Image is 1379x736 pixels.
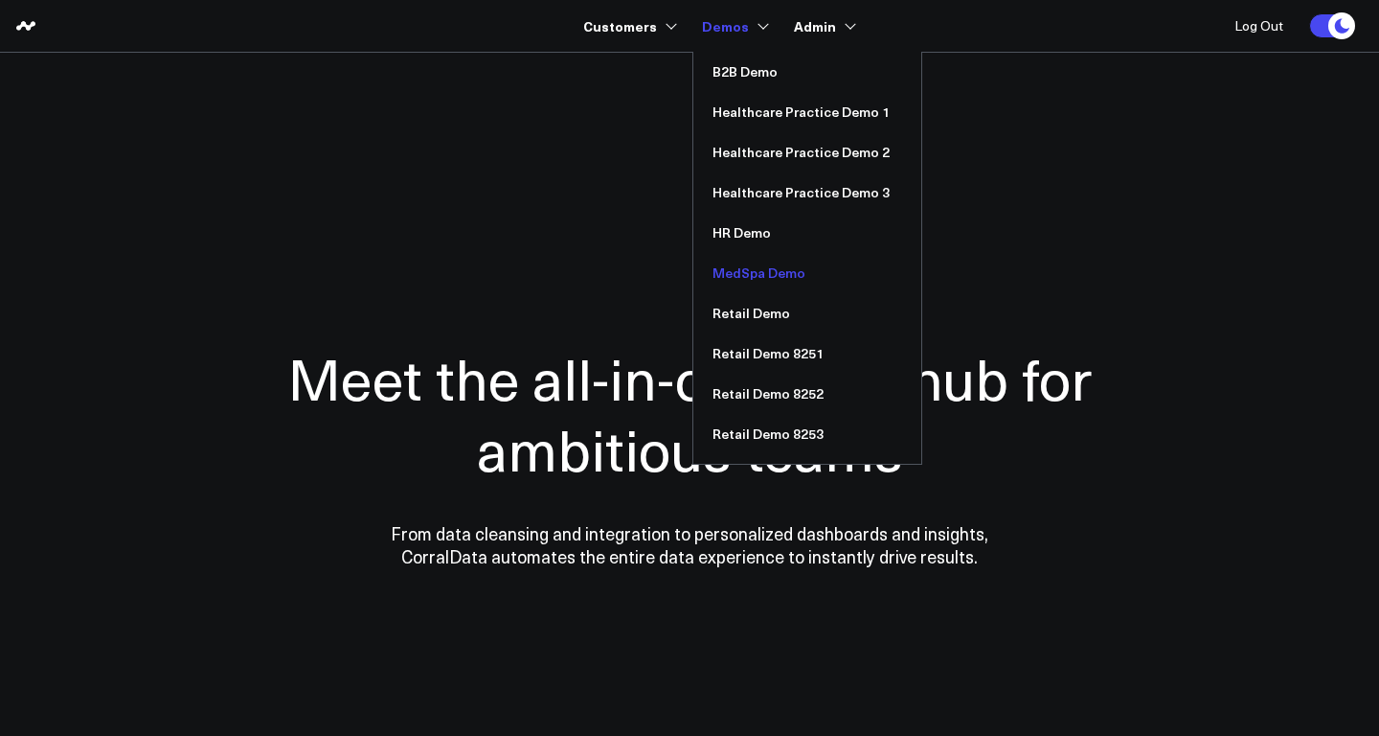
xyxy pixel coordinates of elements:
a: Healthcare Practice Demo 3 [693,172,921,213]
a: Healthcare Practice Demo 2 [693,132,921,172]
a: HR Demo [693,213,921,253]
h1: Meet the all-in-one data hub for ambitious teams [220,342,1159,484]
a: Retail Demo 8253 [693,414,921,454]
a: Demos [702,9,765,43]
a: Retail Demo 8251 [693,333,921,374]
a: MedSpa Demo [693,253,921,293]
a: Retail Demo [693,293,921,333]
a: Admin [794,9,852,43]
p: From data cleansing and integration to personalized dashboards and insights, CorralData automates... [350,522,1029,568]
a: Healthcare Practice Demo 1 [693,92,921,132]
a: B2B Demo [693,52,921,92]
a: Customers [583,9,673,43]
a: Retail Demo 8252 [693,374,921,414]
